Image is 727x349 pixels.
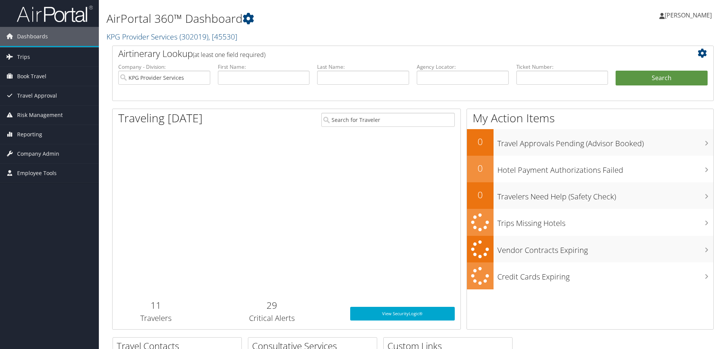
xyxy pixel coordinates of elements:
a: Credit Cards Expiring [467,262,713,289]
span: ( 302019 ) [179,32,208,42]
a: 0Hotel Payment Authorizations Failed [467,156,713,182]
h3: Travelers Need Help (Safety Check) [497,188,713,202]
button: Search [616,71,708,86]
label: Last Name: [317,63,409,71]
h2: 11 [118,299,194,312]
a: [PERSON_NAME] [659,4,719,27]
span: Trips [17,47,30,66]
img: airportal-logo.png [17,5,93,23]
span: [PERSON_NAME] [665,11,712,19]
span: Reporting [17,125,42,144]
a: Trips Missing Hotels [467,209,713,236]
h2: 0 [467,188,494,201]
h1: My Action Items [467,110,713,126]
h3: Hotel Payment Authorizations Failed [497,161,713,175]
span: Risk Management [17,106,63,125]
a: KPG Provider Services [106,32,237,42]
label: First Name: [218,63,310,71]
span: (at least one field required) [193,51,265,59]
h3: Travel Approvals Pending (Advisor Booked) [497,134,713,149]
h3: Trips Missing Hotels [497,214,713,229]
label: Company - Division: [118,63,210,71]
h2: 0 [467,135,494,148]
h2: Airtinerary Lookup [118,47,657,60]
a: View SecurityLogic® [350,307,455,321]
span: Book Travel [17,67,46,86]
input: Search for Traveler [321,113,455,127]
h3: Credit Cards Expiring [497,268,713,282]
h3: Travelers [118,313,194,324]
h1: Traveling [DATE] [118,110,203,126]
span: Company Admin [17,144,59,163]
h2: 29 [205,299,339,312]
h3: Critical Alerts [205,313,339,324]
h2: 0 [467,162,494,175]
span: Dashboards [17,27,48,46]
a: 0Travelers Need Help (Safety Check) [467,182,713,209]
h1: AirPortal 360™ Dashboard [106,11,515,27]
label: Ticket Number: [516,63,608,71]
h3: Vendor Contracts Expiring [497,241,713,256]
a: Vendor Contracts Expiring [467,236,713,263]
span: Travel Approval [17,86,57,105]
span: Employee Tools [17,164,57,183]
span: , [ 45530 ] [208,32,237,42]
a: 0Travel Approvals Pending (Advisor Booked) [467,129,713,156]
label: Agency Locator: [417,63,509,71]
